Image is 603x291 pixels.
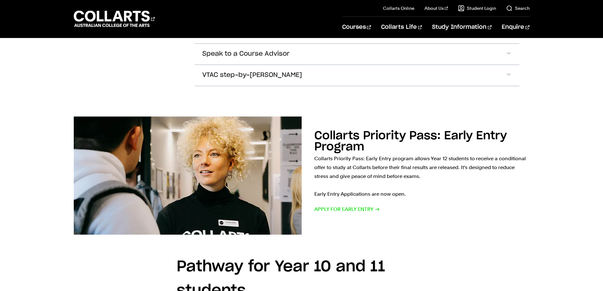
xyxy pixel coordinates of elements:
a: Courses [342,17,371,38]
div: Go to homepage [74,10,155,28]
h2: Collarts Priority Pass: Early Entry Program [314,130,507,153]
button: Speak to a Course Advisor [195,44,519,65]
button: VTAC step-by-[PERSON_NAME] [195,65,519,86]
a: Study Information [432,17,492,38]
a: Collarts Online [383,5,414,11]
a: Collarts Priority Pass: Early Entry Program Collarts Priority Pass: Early Entry program allows Ye... [74,117,530,235]
p: Collarts Priority Pass: Early Entry program allows Year 12 students to receive a conditional offe... [314,154,530,199]
a: Collarts Life [381,17,422,38]
a: Enquire [502,17,529,38]
span: VTAC step-by-[PERSON_NAME] [202,72,302,79]
a: Search [506,5,530,11]
span: Apply for Early Entry [314,205,380,214]
a: About Us [424,5,448,11]
span: Speak to a Course Advisor [202,50,290,58]
a: Student Login [458,5,496,11]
